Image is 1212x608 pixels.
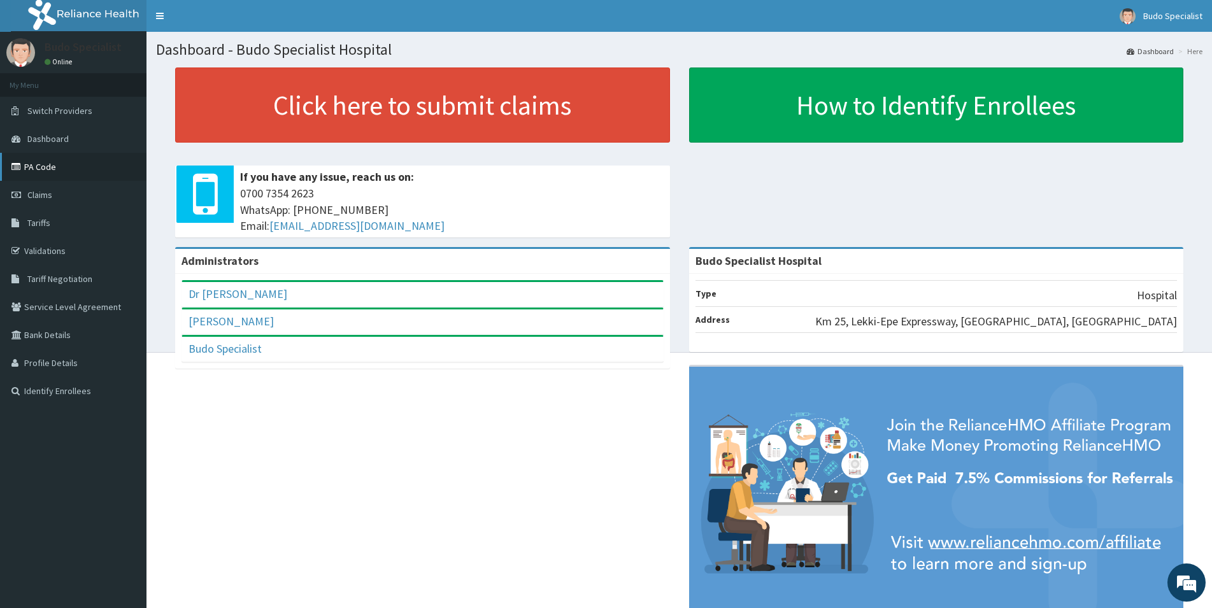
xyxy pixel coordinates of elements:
[1175,46,1202,57] li: Here
[45,41,122,53] p: Budo Specialist
[156,41,1202,58] h1: Dashboard - Budo Specialist Hospital
[45,57,75,66] a: Online
[1127,46,1174,57] a: Dashboard
[27,217,50,229] span: Tariffs
[189,286,287,301] a: Dr [PERSON_NAME]
[695,314,730,325] b: Address
[27,273,92,285] span: Tariff Negotiation
[1120,8,1136,24] img: User Image
[6,38,35,67] img: User Image
[815,313,1177,330] p: Km 25, Lekki-Epe Expressway, [GEOGRAPHIC_DATA], [GEOGRAPHIC_DATA]
[182,253,259,268] b: Administrators
[695,288,717,299] b: Type
[689,67,1184,143] a: How to Identify Enrollees
[269,218,445,233] a: [EMAIL_ADDRESS][DOMAIN_NAME]
[240,169,414,184] b: If you have any issue, reach us on:
[27,105,92,117] span: Switch Providers
[27,189,52,201] span: Claims
[695,253,822,268] strong: Budo Specialist Hospital
[1143,10,1202,22] span: Budo Specialist
[189,314,274,329] a: [PERSON_NAME]
[240,185,664,234] span: 0700 7354 2623 WhatsApp: [PHONE_NUMBER] Email:
[175,67,670,143] a: Click here to submit claims
[27,133,69,145] span: Dashboard
[189,341,262,356] a: Budo Specialist
[1137,287,1177,304] p: Hospital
